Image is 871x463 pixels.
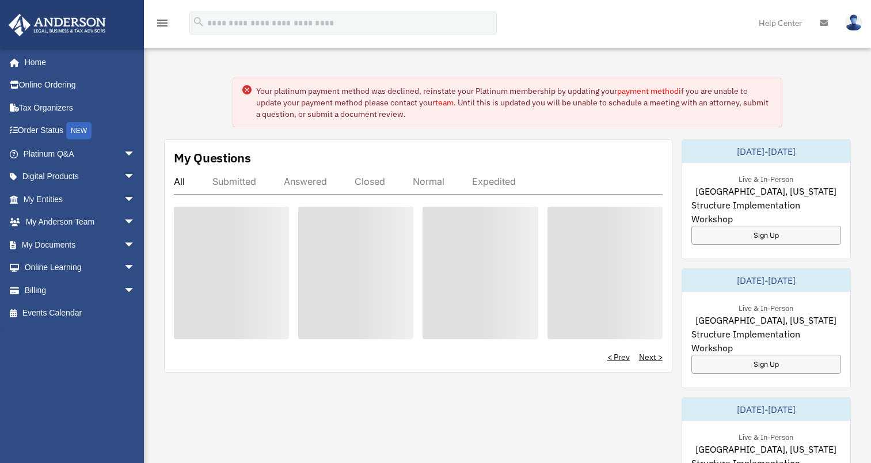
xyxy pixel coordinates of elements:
a: payment method [617,86,679,96]
a: My Documentsarrow_drop_down [8,233,153,256]
a: Home [8,51,147,74]
a: Online Ordering [8,74,153,97]
img: Anderson Advisors Platinum Portal [5,14,109,36]
span: [GEOGRAPHIC_DATA], [US_STATE] [695,184,836,198]
div: NEW [66,122,92,139]
a: My Entitiesarrow_drop_down [8,188,153,211]
div: Your platinum payment method was declined, reinstate your Platinum membership by updating your if... [256,85,772,120]
div: Normal [413,176,444,187]
div: Live & In-Person [729,430,802,442]
span: Structure Implementation Workshop [691,327,841,355]
a: team [435,97,454,108]
span: arrow_drop_down [124,165,147,189]
a: Platinum Q&Aarrow_drop_down [8,142,153,165]
a: Sign Up [691,355,841,374]
span: [GEOGRAPHIC_DATA], [US_STATE] [695,442,836,456]
span: arrow_drop_down [124,233,147,257]
div: [DATE]-[DATE] [682,398,850,421]
a: Digital Productsarrow_drop_down [8,165,153,188]
span: [GEOGRAPHIC_DATA], [US_STATE] [695,313,836,327]
div: Live & In-Person [729,301,802,313]
span: arrow_drop_down [124,256,147,280]
div: Expedited [472,176,516,187]
div: All [174,176,185,187]
div: [DATE]-[DATE] [682,140,850,163]
span: arrow_drop_down [124,142,147,166]
a: Tax Organizers [8,96,153,119]
span: arrow_drop_down [124,188,147,211]
a: Events Calendar [8,302,153,325]
i: search [192,16,205,28]
div: Submitted [212,176,256,187]
i: menu [155,16,169,30]
div: Closed [355,176,385,187]
a: Billingarrow_drop_down [8,279,153,302]
div: [DATE]-[DATE] [682,269,850,292]
div: My Questions [174,149,251,166]
a: Order StatusNEW [8,119,153,143]
span: arrow_drop_down [124,211,147,234]
span: Structure Implementation Workshop [691,198,841,226]
div: Live & In-Person [729,172,802,184]
a: menu [155,20,169,30]
a: My Anderson Teamarrow_drop_down [8,211,153,234]
img: User Pic [845,14,862,31]
a: Online Learningarrow_drop_down [8,256,153,279]
span: arrow_drop_down [124,279,147,302]
div: Answered [284,176,327,187]
a: Sign Up [691,226,841,245]
a: Next > [639,351,663,363]
a: < Prev [607,351,630,363]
